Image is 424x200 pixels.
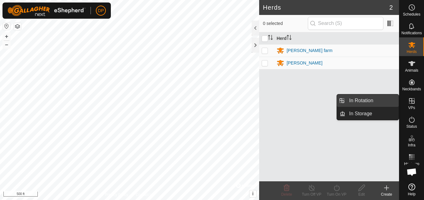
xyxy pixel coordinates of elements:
[308,17,383,30] input: Search (S)
[3,33,10,40] button: +
[324,192,349,197] div: Turn On VP
[403,12,420,16] span: Schedules
[374,192,399,197] div: Create
[274,32,399,45] th: Herd
[402,31,422,35] span: Notifications
[287,47,333,54] div: [PERSON_NAME] farm
[408,143,415,147] span: Infra
[136,192,154,198] a: Contact Us
[402,87,421,91] span: Neckbands
[105,192,128,198] a: Privacy Policy
[337,107,399,120] li: In Storage
[299,192,324,197] div: Turn Off VP
[98,7,104,14] span: DP
[287,60,323,66] div: [PERSON_NAME]
[345,94,399,107] a: In Rotation
[14,23,21,30] button: Map Layers
[7,5,86,16] img: Gallagher Logo
[408,192,416,196] span: Help
[404,162,419,166] span: Heatmap
[281,192,292,197] span: Delete
[402,163,421,181] div: Open chat
[349,110,372,117] span: In Storage
[389,3,393,12] span: 2
[249,190,256,197] button: i
[399,181,424,198] a: Help
[3,22,10,30] button: Reset Map
[345,107,399,120] a: In Storage
[263,20,308,27] span: 0 selected
[407,50,417,54] span: Herds
[349,97,373,104] span: In Rotation
[408,106,415,110] span: VPs
[263,4,389,11] h2: Herds
[337,94,399,107] li: In Rotation
[405,69,418,72] span: Animals
[349,192,374,197] div: Edit
[252,191,254,196] span: i
[406,125,417,128] span: Status
[3,41,10,48] button: –
[268,36,273,41] p-sorticon: Activate to sort
[287,36,292,41] p-sorticon: Activate to sort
